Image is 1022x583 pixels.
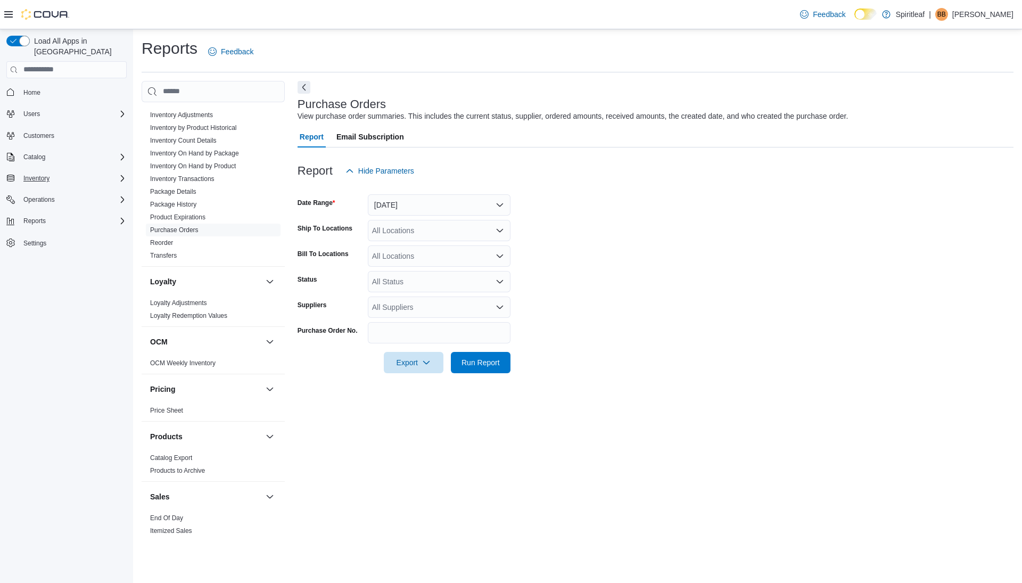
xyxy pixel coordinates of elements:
span: Transfers [150,251,177,260]
span: Loyalty Adjustments [150,299,207,307]
div: Inventory [142,109,285,266]
a: Itemized Sales [150,527,192,535]
a: Package History [150,201,196,208]
a: Feedback [204,41,258,62]
span: Hide Parameters [358,166,414,176]
button: Run Report [451,352,510,373]
div: Bobby B [935,8,948,21]
button: Open list of options [496,252,504,260]
span: Sales by Classification [150,539,214,548]
span: Feedback [221,46,253,57]
button: Open list of options [496,277,504,286]
span: BB [937,8,946,21]
button: OCM [150,336,261,347]
a: Inventory by Product Historical [150,124,237,132]
a: Product Expirations [150,214,205,221]
a: End Of Day [150,514,183,522]
span: Home [19,86,127,99]
img: Cova [21,9,69,20]
button: Pricing [263,383,276,396]
a: Inventory On Hand by Package [150,150,239,157]
a: Inventory Transactions [150,175,215,183]
h3: Purchase Orders [298,98,386,111]
span: Customers [19,129,127,142]
span: Settings [23,239,46,248]
button: OCM [263,335,276,348]
a: Settings [19,237,51,250]
div: Pricing [142,404,285,421]
button: Loyalty [263,275,276,288]
button: Pricing [150,384,261,395]
button: Users [2,106,131,121]
input: Dark Mode [854,9,877,20]
span: Package Details [150,187,196,196]
button: Inventory [19,172,54,185]
button: Sales [263,490,276,503]
span: Load All Apps in [GEOGRAPHIC_DATA] [30,36,127,57]
button: Loyalty [150,276,261,287]
label: Ship To Locations [298,224,352,233]
button: Open list of options [496,226,504,235]
a: OCM Weekly Inventory [150,359,216,367]
label: Purchase Order No. [298,326,358,335]
h3: Loyalty [150,276,176,287]
span: Inventory On Hand by Package [150,149,239,158]
a: Home [19,86,45,99]
a: Transfers [150,252,177,259]
span: Catalog [19,151,127,163]
button: Operations [19,193,59,206]
span: Home [23,88,40,97]
button: Reports [2,214,131,228]
span: Settings [19,236,127,249]
p: [PERSON_NAME] [952,8,1013,21]
span: Inventory Transactions [150,175,215,183]
nav: Complex example [6,80,127,278]
span: Inventory [23,174,50,183]
a: Customers [19,129,59,142]
span: Inventory Count Details [150,136,217,145]
a: Package Details [150,188,196,195]
button: Open list of options [496,303,504,311]
div: Products [142,451,285,481]
p: Spiritleaf [896,8,925,21]
button: Users [19,108,44,120]
span: Inventory [19,172,127,185]
a: Feedback [796,4,850,25]
button: Products [263,430,276,443]
span: Reports [23,217,46,225]
span: Products to Archive [150,466,205,475]
a: Reorder [150,239,173,247]
span: Catalog [23,153,45,161]
a: Inventory On Hand by Product [150,162,236,170]
a: Catalog Export [150,454,192,462]
label: Suppliers [298,301,327,309]
h3: Report [298,165,333,177]
span: Feedback [813,9,845,20]
div: Loyalty [142,297,285,326]
button: [DATE] [368,194,510,216]
button: Sales [150,491,261,502]
a: Purchase Orders [150,226,199,234]
button: Reports [19,215,50,227]
a: Inventory Adjustments [150,111,213,119]
span: Inventory by Product Historical [150,124,237,132]
button: Home [2,85,131,100]
label: Bill To Locations [298,250,349,258]
span: Catalog Export [150,454,192,462]
span: Loyalty Redemption Values [150,311,227,320]
span: Reports [19,215,127,227]
span: Operations [23,195,55,204]
h3: Products [150,431,183,442]
button: Export [384,352,443,373]
h1: Reports [142,38,197,59]
a: Price Sheet [150,407,183,414]
button: Catalog [2,150,131,165]
span: Reorder [150,239,173,247]
button: Products [150,431,261,442]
